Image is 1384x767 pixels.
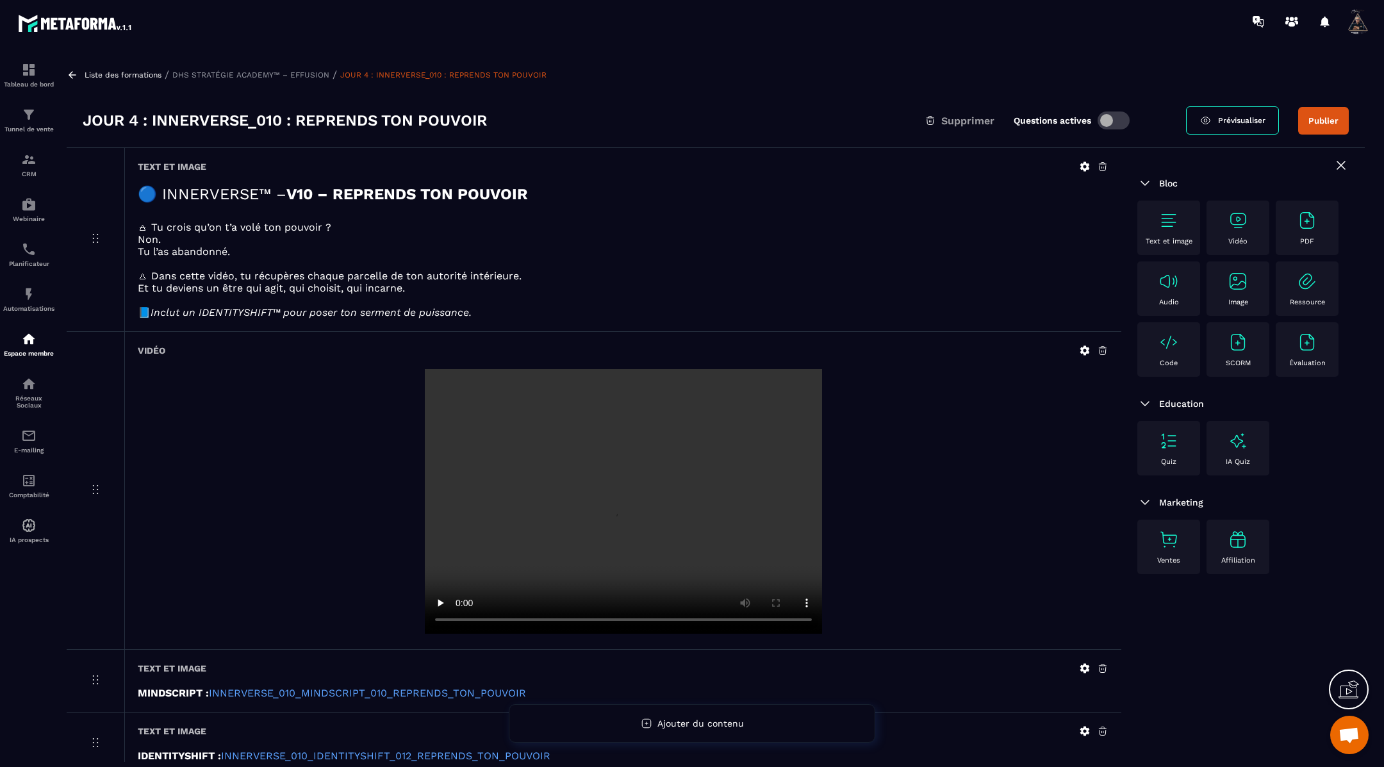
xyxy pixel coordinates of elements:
img: automations [21,331,37,347]
img: social-network [21,376,37,392]
a: automationsautomationsEspace membre [3,322,54,367]
a: formationformationTunnel de vente [3,97,54,142]
h6: Vidéo [138,345,165,356]
p: Ventes [1157,556,1180,565]
span: Education [1159,399,1204,409]
a: schedulerschedulerPlanificateur [3,232,54,277]
a: social-networksocial-networkRéseaux Sociaux [3,367,54,418]
strong: V10 – REPRENDS TON POUVOIR [286,185,528,203]
a: emailemailE-mailing [3,418,54,463]
h6: Text et image [138,161,206,172]
p: E-mailing [3,447,54,454]
a: Liste des formations [85,70,161,79]
em: Inclut un IDENTITYSHIFT™ pour poser ton serment de puissance. [151,306,472,318]
p: IA prospects [3,536,54,543]
label: Questions actives [1014,115,1091,126]
img: text-image no-wra [1158,431,1179,451]
p: Affiliation [1221,556,1255,565]
h3: JOUR 4 : INNERVERSE_010 : REPRENDS TON POUVOIR [83,110,487,131]
a: accountantaccountantComptabilité [3,463,54,508]
strong: IDENTITYSHIFT : [138,750,221,762]
p: CRM [3,170,54,177]
span: Ajouter du contenu [657,718,744,729]
span: / [333,69,337,81]
img: text-image no-wra [1158,271,1179,292]
p: 📘 [138,306,1108,318]
p: PDF [1300,237,1314,245]
img: email [21,428,37,443]
a: formationformationTableau de bord [3,53,54,97]
a: automationsautomationsAutomatisations [3,277,54,322]
a: automationsautomationsWebinaire [3,187,54,232]
p: Automatisations [3,305,54,312]
img: formation [21,107,37,122]
img: automations [21,286,37,302]
h6: Text et image [138,663,206,673]
img: text-image no-wra [1228,271,1248,292]
p: Audio [1159,298,1179,306]
button: Publier [1298,107,1349,135]
p: Et tu deviens un être qui agit, qui choisit, qui incarne. [138,282,1108,294]
img: automations [21,197,37,212]
p: Comptabilité [3,491,54,499]
p: Évaluation [1289,359,1326,367]
a: Ouvrir le chat [1330,716,1369,754]
p: Planificateur [3,260,54,267]
a: INNERVERSE_010_IDENTITYSHIFT_012_REPRENDS_TON_POUVOIR [221,750,550,762]
p: Quiz [1161,458,1176,466]
a: INNERVERSE_010_MINDSCRIPT_010_REPRENDS_TON_POUVOIR [209,687,526,699]
img: arrow-down [1137,495,1153,510]
a: DHS STRATÉGIE ACADEMY™ – EFFUSION [172,70,329,79]
img: formation [21,152,37,167]
span: / [165,69,169,81]
img: text-image no-wra [1297,332,1317,352]
a: formationformationCRM [3,142,54,187]
span: Prévisualiser [1218,116,1265,125]
strong: MINDSCRIPT : [138,687,209,699]
img: formation [21,62,37,78]
span: 🔵 INNERVERSE™ – [138,185,286,203]
span: Bloc [1159,178,1178,188]
img: scheduler [21,242,37,257]
p: Code [1160,359,1178,367]
img: text-image no-wra [1297,210,1317,231]
span: Marketing [1159,497,1203,507]
span: Supprimer [941,115,994,127]
img: text-image [1228,529,1248,550]
img: text-image [1228,431,1248,451]
p: SCORM [1226,359,1251,367]
p: Image [1228,298,1248,306]
img: text-image no-wra [1228,210,1248,231]
h6: Text et image [138,726,206,736]
p: Text et image [1146,237,1192,245]
p: Non. [138,233,1108,245]
img: accountant [21,473,37,488]
p: Tableau de bord [3,81,54,88]
img: text-image no-wra [1158,332,1179,352]
img: arrow-down [1137,176,1153,191]
p: IA Quiz [1226,458,1250,466]
img: text-image no-wra [1158,210,1179,231]
p: 🜂 Dans cette vidéo, tu récupères chaque parcelle de ton autorité intérieure. [138,270,1108,282]
p: Espace membre [3,350,54,357]
p: Webinaire [3,215,54,222]
img: text-image no-wra [1297,271,1317,292]
a: Prévisualiser [1186,106,1279,135]
p: Ressource [1290,298,1325,306]
a: JOUR 4 : INNERVERSE_010 : REPRENDS TON POUVOIR [340,70,547,79]
p: Réseaux Sociaux [3,395,54,409]
img: text-image no-wra [1228,332,1248,352]
p: Vidéo [1228,237,1248,245]
img: arrow-down [1137,396,1153,411]
p: 🜁 Tu crois qu’on t’a volé ton pouvoir ? [138,221,1108,233]
img: text-image no-wra [1158,529,1179,550]
p: Tu l’as abandonné. [138,245,1108,258]
p: Tunnel de vente [3,126,54,133]
img: logo [18,12,133,35]
img: automations [21,518,37,533]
